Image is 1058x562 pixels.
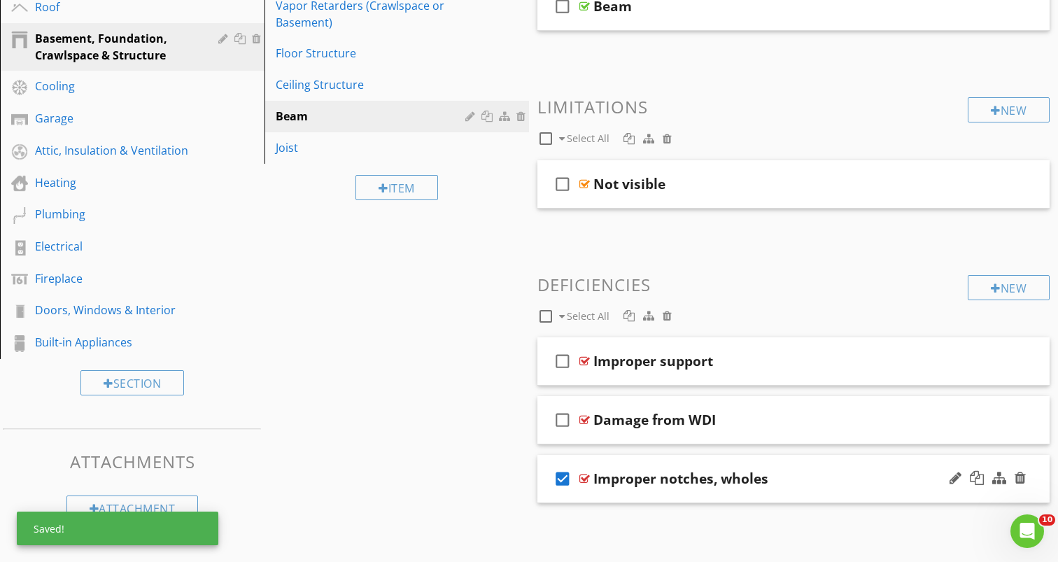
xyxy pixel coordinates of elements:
div: Doors, Windows & Interior [35,302,198,318]
div: Garage [35,110,198,127]
div: Section [80,370,184,395]
div: Damage from WDI [593,412,716,428]
div: New [968,275,1050,300]
div: Electrical [35,238,198,255]
div: Ceiling Structure [276,76,470,93]
div: Beam [276,108,470,125]
i: check_box [551,462,574,496]
div: Floor Structure [276,45,470,62]
i: check_box_outline_blank [551,167,574,201]
div: Heating [35,174,198,191]
i: check_box_outline_blank [551,344,574,378]
h3: Deficiencies [537,275,1050,294]
i: check_box_outline_blank [551,403,574,437]
iframe: Intercom live chat [1010,514,1044,548]
div: Built-in Appliances [35,334,198,351]
div: Plumbing [35,206,198,223]
h3: Limitations [537,97,1050,116]
div: Fireplace [35,270,198,287]
div: Basement, Foundation, Crawlspace & Structure [35,30,198,64]
div: Not visible [593,176,665,192]
div: Attic, Insulation & Ventilation [35,142,198,159]
div: Cooling [35,78,198,94]
div: Improper support [593,353,713,370]
div: Saved! [17,512,218,545]
div: Improper notches, wholes [593,470,768,487]
div: New [968,97,1050,122]
div: Joist [276,139,470,156]
span: 10 [1039,514,1055,526]
div: Item [355,175,438,200]
span: Select All [567,309,609,323]
div: Attachment [66,496,199,521]
span: Select All [567,132,609,145]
